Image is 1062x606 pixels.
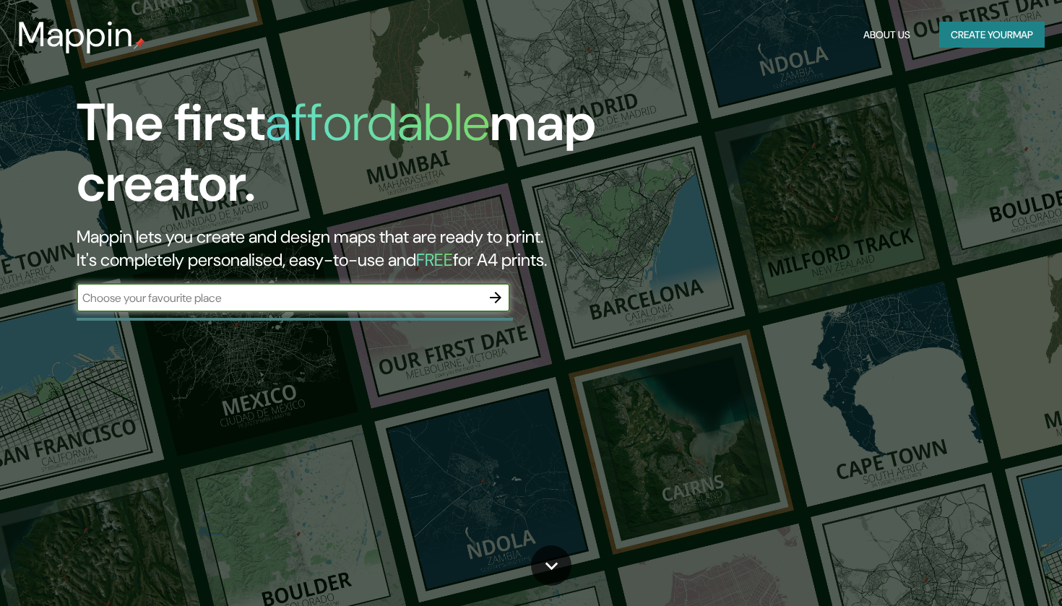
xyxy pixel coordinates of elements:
[858,22,916,48] button: About Us
[265,89,490,156] h1: affordable
[17,14,134,55] h3: Mappin
[939,22,1045,48] button: Create yourmap
[77,225,608,272] h2: Mappin lets you create and design maps that are ready to print. It's completely personalised, eas...
[134,38,145,49] img: mappin-pin
[77,290,481,306] input: Choose your favourite place
[416,248,453,271] h5: FREE
[77,92,608,225] h1: The first map creator.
